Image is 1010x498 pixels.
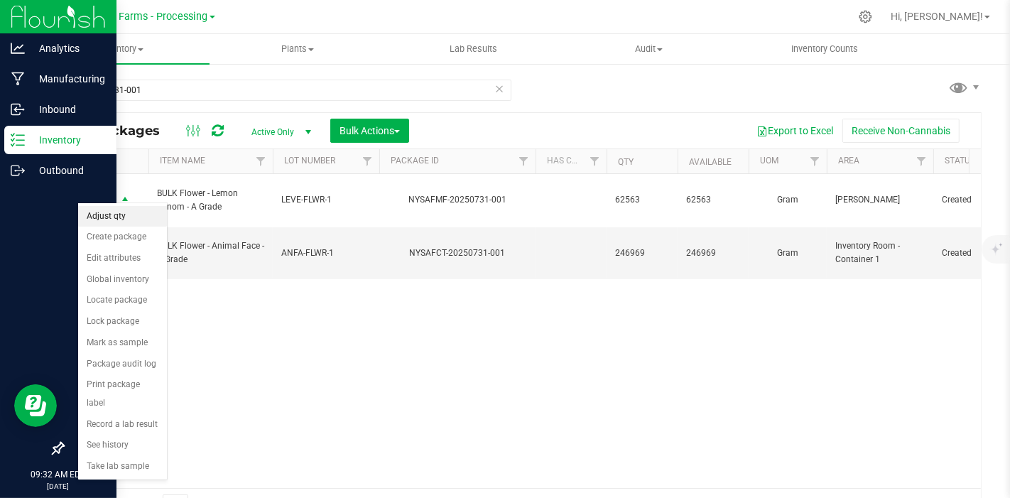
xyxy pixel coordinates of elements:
div: Manage settings [857,10,874,23]
li: Package audit log [78,354,167,375]
span: Created [942,247,1003,260]
p: 09:32 AM EDT [6,468,110,481]
a: Filter [512,149,536,173]
li: Mark as sample [78,332,167,354]
p: Analytics [25,40,110,57]
p: Manufacturing [25,70,110,87]
a: Filter [803,149,827,173]
span: BULK Flower - Lemon Venom - A Grade [157,187,264,214]
span: Audit [562,43,736,55]
button: Bulk Actions [330,119,409,143]
p: Inventory [25,131,110,148]
span: Inventory Room - Container 1 [835,239,925,266]
iframe: Resource center [14,384,57,427]
span: 62563 [615,193,669,207]
span: Lab Results [430,43,516,55]
div: NYSAFMF-20250731-001 [377,193,538,207]
span: Gram [757,193,818,207]
a: Audit [561,34,737,64]
span: Clear [494,80,504,98]
span: Bulk Actions [340,125,400,136]
a: Item Name [160,156,205,166]
span: Inventory Counts [772,43,877,55]
a: Lab Results [386,34,561,64]
a: Status [945,156,975,166]
a: Inventory [34,34,210,64]
span: 246969 [615,247,669,260]
li: Take lab sample [78,456,167,477]
div: NYSAFCT-20250731-001 [377,247,538,260]
span: All Packages [74,123,174,139]
inline-svg: Inventory [11,133,25,147]
span: 62563 [686,193,740,207]
li: Adjust qty [78,206,167,227]
input: Search Package ID, Item Name, SKU, Lot or Part Number... [63,80,511,101]
p: Inbound [25,101,110,118]
span: Hi, [PERSON_NAME]! [891,11,983,22]
a: Filter [356,149,379,173]
button: Export to Excel [747,119,842,143]
li: Global inventory [78,269,167,291]
inline-svg: Outbound [11,163,25,178]
inline-svg: Inbound [11,102,25,117]
span: Inventory [34,43,210,55]
span: Plants [210,43,384,55]
li: See history [78,435,167,456]
span: Gram [757,247,818,260]
p: Outbound [25,162,110,179]
li: Record a lab result [78,414,167,435]
a: Package ID [391,156,439,166]
a: Filter [249,149,273,173]
li: Lock package [78,311,167,332]
span: Created [942,193,1003,207]
li: Locate package [78,290,167,311]
span: BULK Flower - Animal Face - A Grade [157,239,264,266]
a: Qty [618,157,634,167]
span: ANFA-FLWR-1 [281,247,371,260]
a: Area [838,156,859,166]
a: Available [689,157,732,167]
a: Plants [210,34,385,64]
span: Sapphire Farms - Processing [75,11,208,23]
li: Edit attributes [78,248,167,269]
li: Print package label [78,374,167,413]
a: Lot Number [284,156,335,166]
span: LEVE-FLWR-1 [281,193,371,207]
a: Filter [910,149,933,173]
button: Receive Non-Cannabis [842,119,960,143]
li: Create package [78,227,167,248]
p: [DATE] [6,481,110,492]
span: select [116,190,134,210]
a: Filter [583,149,607,173]
span: 246969 [686,247,740,260]
inline-svg: Manufacturing [11,72,25,86]
th: Has COA [536,149,607,174]
span: [PERSON_NAME] [835,193,925,207]
inline-svg: Analytics [11,41,25,55]
a: Inventory Counts [737,34,912,64]
a: UOM [760,156,778,166]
